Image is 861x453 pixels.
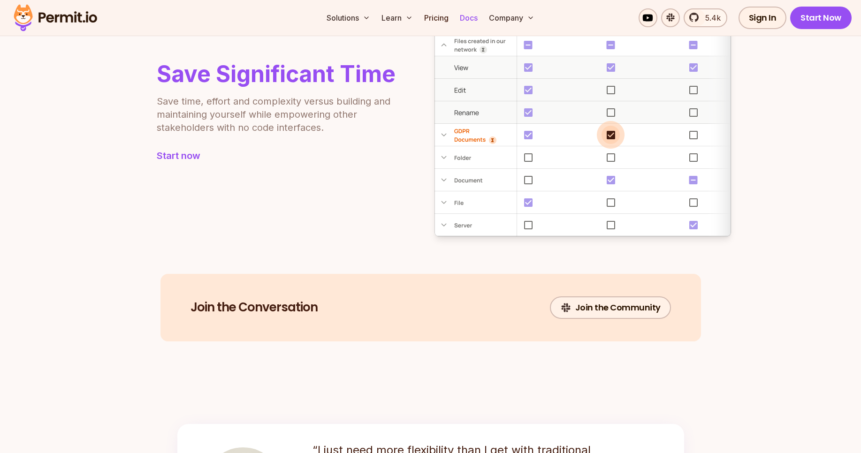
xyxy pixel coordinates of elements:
[700,12,721,23] span: 5.4k
[190,299,318,316] h2: Join the Conversation
[790,7,852,29] a: Start Now
[456,8,481,27] a: Docs
[323,8,374,27] button: Solutions
[684,8,727,27] a: 5.4k
[157,149,396,162] a: Start now
[485,8,538,27] button: Company
[9,2,101,34] img: Permit logo
[550,296,671,319] a: Join the Community
[420,8,452,27] a: Pricing
[378,8,417,27] button: Learn
[157,95,394,134] p: Save time, effort and complexity versus building and maintaining yourself while empowering other ...
[157,63,396,85] h2: Save Significant Time
[739,7,787,29] a: Sign In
